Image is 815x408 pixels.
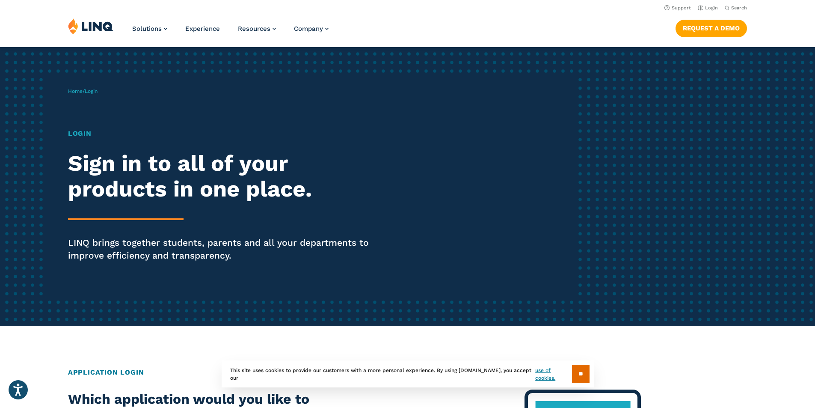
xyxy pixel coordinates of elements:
[132,18,329,46] nav: Primary Navigation
[68,367,747,378] h2: Application Login
[68,128,382,139] h1: Login
[725,5,747,11] button: Open Search Bar
[68,236,382,262] p: LINQ brings together students, parents and all your departments to improve efficiency and transpa...
[294,25,329,33] a: Company
[185,25,220,33] a: Experience
[676,20,747,37] a: Request a Demo
[68,151,382,202] h2: Sign in to all of your products in one place.
[664,5,691,11] a: Support
[238,25,276,33] a: Resources
[222,360,594,387] div: This site uses cookies to provide our customers with a more personal experience. By using [DOMAIN...
[68,88,83,94] a: Home
[294,25,323,33] span: Company
[85,88,98,94] span: Login
[68,18,113,34] img: LINQ | K‑12 Software
[676,18,747,37] nav: Button Navigation
[731,5,747,11] span: Search
[238,25,270,33] span: Resources
[132,25,167,33] a: Solutions
[535,366,572,382] a: use of cookies.
[698,5,718,11] a: Login
[68,88,98,94] span: /
[132,25,162,33] span: Solutions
